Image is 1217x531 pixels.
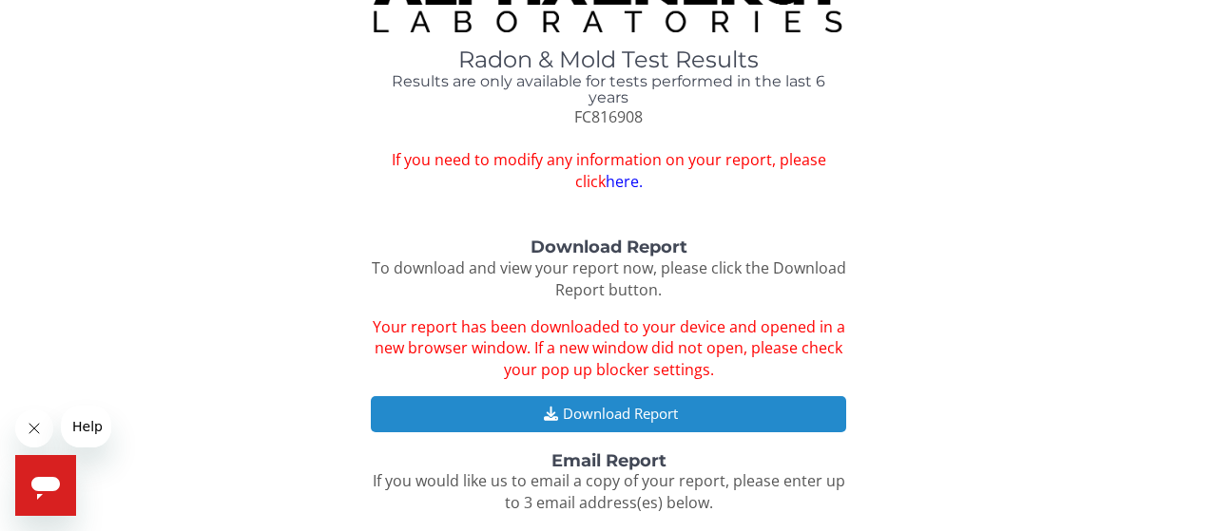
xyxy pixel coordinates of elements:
[373,316,845,381] span: Your report has been downloaded to your device and opened in a new browser window. If a new windo...
[15,455,76,516] iframe: Button to launch messaging window
[371,149,846,193] span: If you need to modify any information on your report, please click
[371,73,846,106] h4: Results are only available for tests performed in the last 6 years
[371,396,846,431] button: Download Report
[15,409,53,447] iframe: Close message
[606,171,643,192] a: here.
[551,450,666,471] strong: Email Report
[372,257,846,300] span: To download and view your report now, please click the Download Report button.
[371,47,846,72] h1: Radon & Mold Test Results
[531,237,687,257] strong: Download Report
[373,470,845,513] span: If you would like us to email a copy of your report, please enter up to 3 email address(es) below.
[574,106,643,127] span: FC816908
[61,406,111,447] iframe: Message from company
